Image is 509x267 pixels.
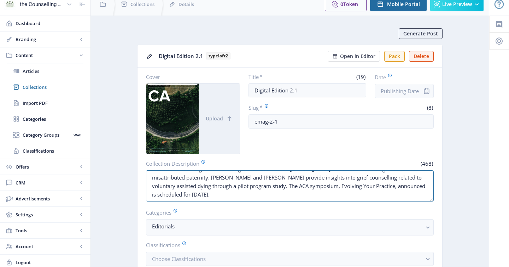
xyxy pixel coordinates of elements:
[7,95,83,111] a: Import PDF
[206,52,230,59] b: typeloft2
[23,147,83,154] span: Classifications
[23,68,83,75] span: Articles
[7,127,83,143] a: Category GroupsWeb
[23,115,83,123] span: Categories
[248,114,434,129] input: this-is-how-a-slug-looks-like
[423,87,430,95] nb-icon: info
[16,36,78,43] span: Branding
[146,160,287,167] label: Collection Description
[403,31,438,36] span: Generate Post
[16,163,78,170] span: Offers
[355,73,366,80] span: (19)
[179,1,194,8] span: Details
[16,227,78,234] span: Tools
[340,53,375,59] span: Open in Editor
[23,131,71,138] span: Category Groups
[16,259,85,266] span: Logout
[23,100,83,107] span: Import PDF
[375,73,428,81] label: Date
[16,52,78,59] span: Content
[387,1,420,7] span: Mobile Portal
[375,84,434,98] input: Publishing Date
[206,116,223,121] span: Upload
[426,104,434,111] span: (8)
[23,84,83,91] span: Collections
[16,211,78,218] span: Settings
[343,1,358,7] span: Token
[248,73,305,80] label: Title
[7,63,83,79] a: Articles
[384,51,405,62] button: Pack
[248,104,338,112] label: Slug
[7,143,83,159] a: Classifications
[248,83,367,97] input: Type Collection Title ...
[16,243,78,250] span: Account
[16,179,78,186] span: CRM
[152,222,422,231] nb-select-label: Editorials
[7,111,83,127] a: Categories
[409,51,434,62] button: Delete
[399,28,443,39] button: Generate Post
[199,84,240,154] button: Upload
[16,20,85,27] span: Dashboard
[130,1,154,8] span: Collections
[146,241,428,249] label: Classifications
[7,79,83,95] a: Collections
[146,209,428,216] label: Categories
[146,219,434,235] button: Editorials
[159,51,323,62] div: Digital Edition 2.1
[442,1,472,7] span: Live Preview
[420,160,434,167] span: (468)
[328,51,380,62] button: Open in Editor
[16,195,78,202] span: Advertisements
[146,73,234,80] label: Cover
[71,131,83,138] nb-badge: Web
